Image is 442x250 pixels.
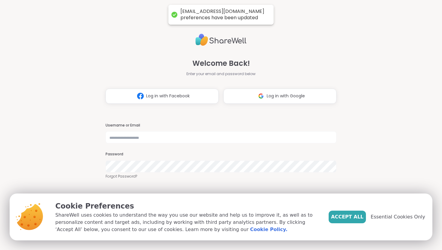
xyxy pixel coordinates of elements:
[146,93,190,99] span: Log in with Facebook
[55,201,319,212] p: Cookie Preferences
[223,89,336,104] button: Log in with Google
[255,90,267,102] img: ShareWell Logomark
[371,213,425,221] span: Essential Cookies Only
[250,226,287,233] a: Cookie Policy.
[106,89,219,104] button: Log in with Facebook
[186,71,256,77] span: Enter your email and password below
[55,212,319,233] p: ShareWell uses cookies to understand the way you use our website and help us to improve it, as we...
[106,123,336,128] h3: Username or Email
[135,90,146,102] img: ShareWell Logomark
[195,31,247,48] img: ShareWell Logo
[329,211,366,223] button: Accept All
[192,58,250,69] span: Welcome Back!
[267,93,305,99] span: Log in with Google
[331,213,364,221] span: Accept All
[180,8,268,21] div: [EMAIL_ADDRESS][DOMAIN_NAME] preferences have been updated
[106,174,336,179] a: Forgot Password?
[106,152,336,157] h3: Password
